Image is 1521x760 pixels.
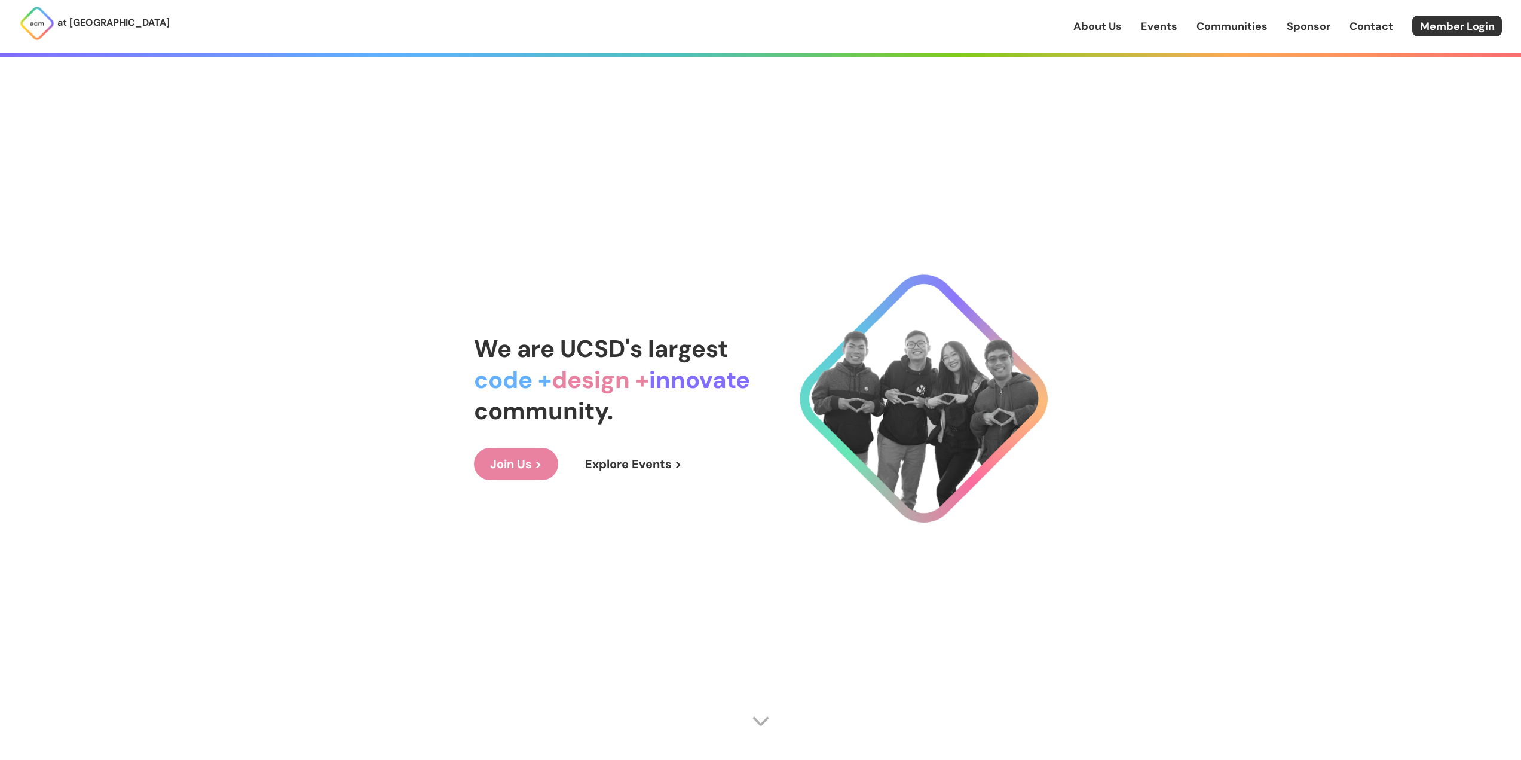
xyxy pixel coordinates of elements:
a: Join Us > [474,448,558,480]
img: Cool Logo [800,274,1048,523]
a: at [GEOGRAPHIC_DATA] [19,5,170,41]
span: design + [552,364,649,395]
span: code + [474,364,552,395]
a: Explore Events > [569,448,698,480]
a: Communities [1196,19,1268,34]
span: community. [474,395,613,426]
a: Contact [1349,19,1393,34]
span: innovate [649,364,750,395]
span: We are UCSD's largest [474,333,728,364]
img: Scroll Arrow [752,712,770,730]
a: Events [1141,19,1177,34]
a: Sponsor [1287,19,1330,34]
a: Member Login [1412,16,1502,36]
img: ACM Logo [19,5,55,41]
p: at [GEOGRAPHIC_DATA] [57,15,170,30]
a: About Us [1073,19,1122,34]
